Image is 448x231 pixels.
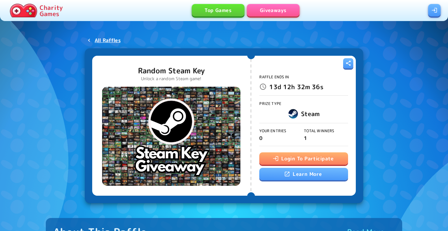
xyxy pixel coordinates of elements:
[138,76,205,82] p: Unlock a random Steam game!
[259,101,281,106] span: Prize Type
[7,2,65,19] a: Charity Games
[259,74,289,80] span: Raffle Ends In
[85,35,123,46] a: All Raffles
[102,87,240,186] img: Random Steam Key
[192,4,244,16] a: Top Games
[259,134,304,142] p: 0
[301,109,320,119] h6: Steam
[304,134,348,142] p: 1
[138,66,205,76] p: Random Steam Key
[269,82,323,92] p: 13d 12h 32m 36s
[247,4,299,16] a: Giveaways
[259,128,286,133] span: Your Entries
[40,4,63,17] p: Charity Games
[259,168,348,180] a: Learn More
[304,128,334,133] span: Total Winners
[10,4,37,17] img: Charity.Games
[259,152,348,165] button: Login To Participate
[95,37,121,44] p: All Raffles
